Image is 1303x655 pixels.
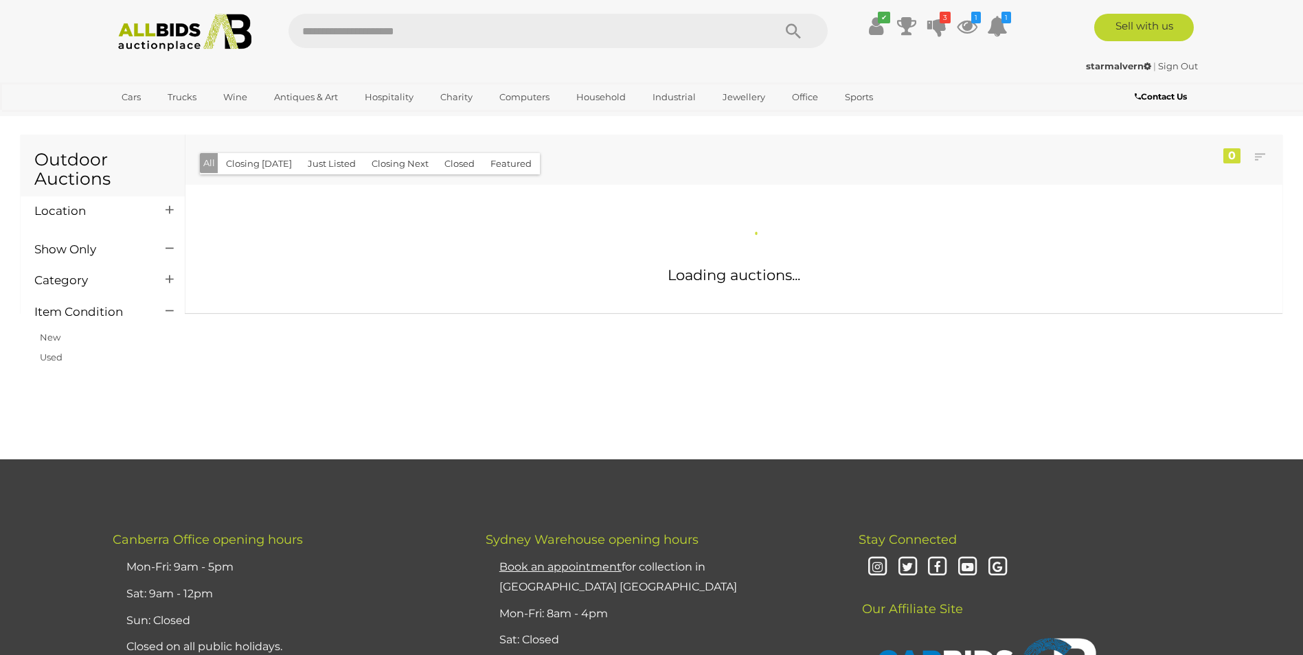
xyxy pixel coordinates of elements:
h4: Item Condition [34,306,145,319]
i: 1 [971,12,981,23]
a: Wine [214,86,256,108]
h4: Category [34,274,145,287]
a: Industrial [644,86,705,108]
i: Facebook [925,555,949,579]
span: Stay Connected [859,532,957,547]
div: 0 [1223,148,1240,163]
button: Closing [DATE] [218,153,300,174]
a: Hospitality [356,86,422,108]
h4: Show Only [34,243,145,256]
li: Mon-Fri: 9am - 5pm [123,554,451,581]
a: Computers [490,86,558,108]
li: Mon-Fri: 8am - 4pm [496,601,824,628]
a: 1 [987,14,1008,38]
button: Just Listed [299,153,364,174]
button: Featured [482,153,540,174]
i: Instagram [865,555,890,579]
a: Sign Out [1158,60,1198,71]
i: 1 [1001,12,1011,23]
a: ✔ [866,14,887,38]
a: New [40,332,60,343]
i: 3 [940,12,951,23]
span: | [1153,60,1156,71]
a: Antiques & Art [265,86,347,108]
h1: Outdoor Auctions [34,150,171,188]
h4: Location [34,205,145,218]
u: Book an appointment [499,560,622,573]
a: Cars [113,86,150,108]
a: Trucks [159,86,205,108]
button: Closed [436,153,483,174]
span: Our Affiliate Site [859,581,963,617]
span: Loading auctions... [668,266,800,284]
a: Jewellery [714,86,774,108]
a: 3 [927,14,947,38]
i: Google [986,555,1010,579]
a: Charity [431,86,481,108]
span: Canberra Office opening hours [113,532,303,547]
a: Household [567,86,635,108]
li: Sat: Closed [496,627,824,654]
a: Used [40,352,63,363]
a: Book an appointmentfor collection in [GEOGRAPHIC_DATA] [GEOGRAPHIC_DATA] [499,560,737,593]
button: All [200,153,218,173]
i: Twitter [896,555,920,579]
a: [GEOGRAPHIC_DATA] [113,108,228,131]
li: Sat: 9am - 12pm [123,581,451,608]
button: Closing Next [363,153,437,174]
span: Sydney Warehouse opening hours [486,532,699,547]
i: ✔ [878,12,890,23]
li: Sun: Closed [123,608,451,634]
strong: starmalvern [1086,60,1151,71]
a: starmalvern [1086,60,1153,71]
a: Contact Us [1135,89,1190,104]
img: Allbids.com.au [111,14,260,51]
b: Contact Us [1135,91,1187,102]
a: Sell with us [1094,14,1194,41]
i: Youtube [955,555,979,579]
button: Search [759,14,828,48]
a: 1 [957,14,977,38]
a: Office [783,86,827,108]
a: Sports [836,86,882,108]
